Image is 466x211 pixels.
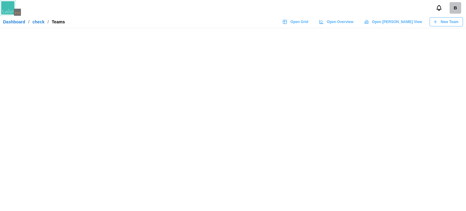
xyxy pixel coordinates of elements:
[441,18,458,26] span: New Team
[290,18,308,26] span: Open Grid
[28,20,29,24] div: /
[450,2,461,14] div: B
[279,17,313,26] a: Open Grid
[52,20,65,24] div: Teams
[316,17,358,26] a: Open Overview
[48,20,49,24] div: /
[450,2,461,14] a: billingcheck2
[430,17,463,26] button: New Team
[327,18,353,26] span: Open Overview
[434,3,444,13] button: Notifications
[32,20,45,24] a: check
[372,18,422,26] span: Open [PERSON_NAME] View
[361,17,427,26] a: Open [PERSON_NAME] View
[3,20,25,24] a: Dashboard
